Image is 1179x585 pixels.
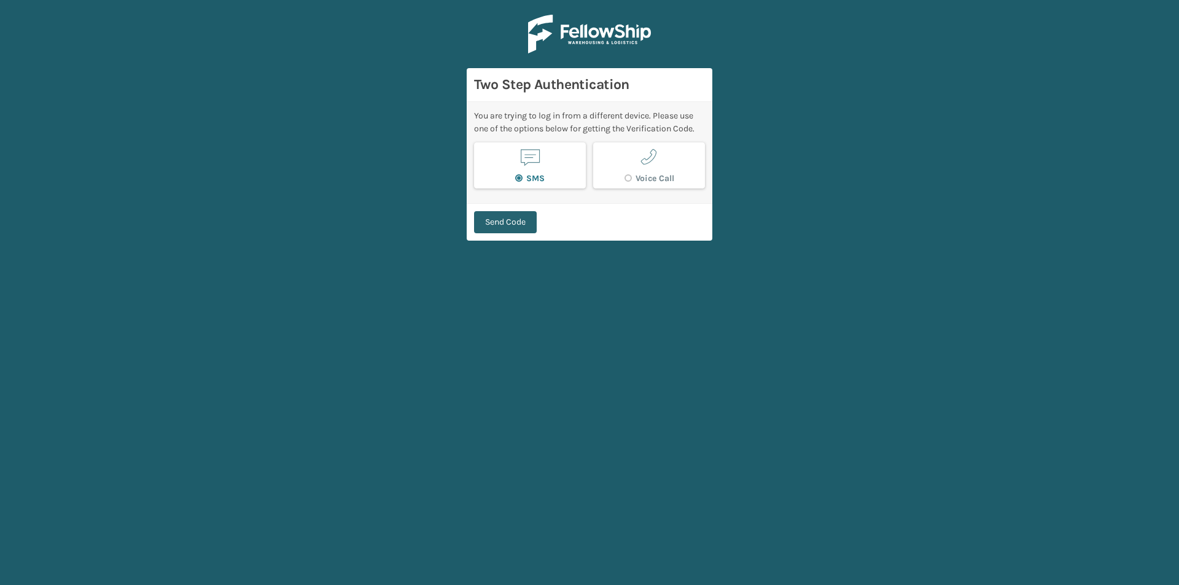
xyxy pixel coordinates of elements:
button: Send Code [474,211,537,233]
img: Logo [528,15,651,53]
div: You are trying to log in from a different device. Please use one of the options below for getting... [474,109,705,135]
label: SMS [515,173,545,184]
h3: Two Step Authentication [474,76,705,94]
label: Voice Call [625,173,674,184]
